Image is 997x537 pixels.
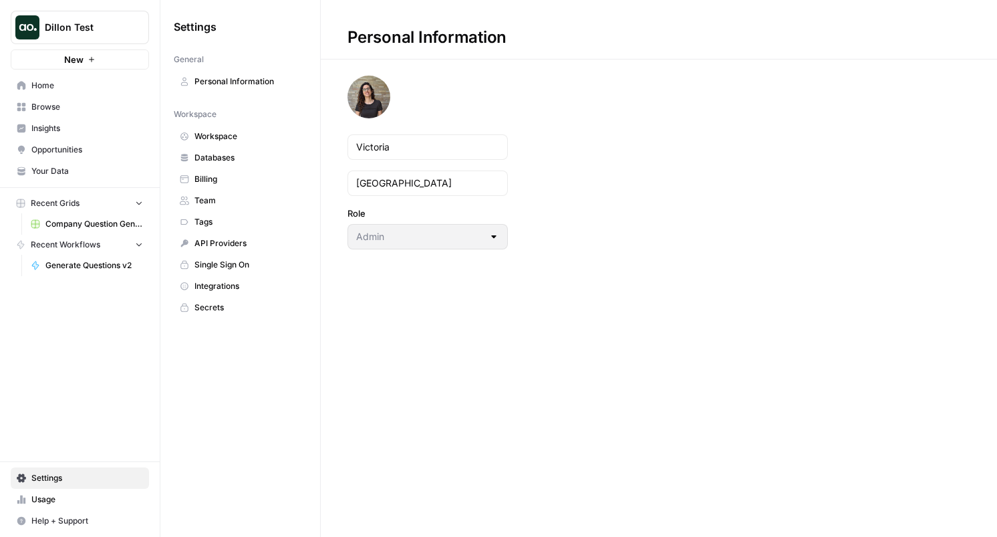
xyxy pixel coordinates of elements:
a: Browse [11,96,149,118]
a: Single Sign On [174,254,307,276]
a: Team [174,190,307,211]
span: Integrations [194,280,301,292]
span: Team [194,195,301,207]
a: Company Question Generation [25,213,149,235]
span: Help + Support [31,515,143,527]
a: Databases [174,147,307,169]
a: Integrations [174,276,307,297]
span: General [174,53,204,66]
a: Secrets [174,297,307,318]
span: Databases [194,152,301,164]
a: Your Data [11,160,149,182]
button: Recent Grids [11,193,149,213]
button: Recent Workflows [11,235,149,255]
a: Workspace [174,126,307,147]
img: avatar [347,76,390,118]
button: Workspace: Dillon Test [11,11,149,44]
span: Secrets [194,302,301,314]
span: Usage [31,494,143,506]
a: Generate Questions v2 [25,255,149,276]
button: New [11,49,149,70]
a: Usage [11,489,149,510]
span: Recent Workflows [31,239,100,251]
a: Settings [11,467,149,489]
span: Personal Information [194,76,301,88]
span: Settings [174,19,217,35]
button: Help + Support [11,510,149,532]
a: Billing [174,169,307,190]
a: Opportunities [11,139,149,160]
span: Browse [31,101,143,113]
span: Company Question Generation [45,218,143,230]
span: Home [31,80,143,92]
span: Dillon Test [45,21,126,34]
span: Single Sign On [194,259,301,271]
span: Your Data [31,165,143,177]
span: Generate Questions v2 [45,259,143,272]
div: Personal Information [321,27,533,48]
label: Role [347,207,508,220]
a: Home [11,75,149,96]
span: New [64,53,84,66]
span: Tags [194,216,301,228]
a: Personal Information [174,71,307,92]
span: Billing [194,173,301,185]
span: Insights [31,122,143,134]
img: Dillon Test Logo [15,15,39,39]
span: Settings [31,472,143,484]
span: Opportunities [31,144,143,156]
span: Workspace [174,108,217,120]
span: Workspace [194,130,301,142]
a: API Providers [174,233,307,254]
span: Recent Grids [31,197,80,209]
span: API Providers [194,237,301,249]
a: Tags [174,211,307,233]
a: Insights [11,118,149,139]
